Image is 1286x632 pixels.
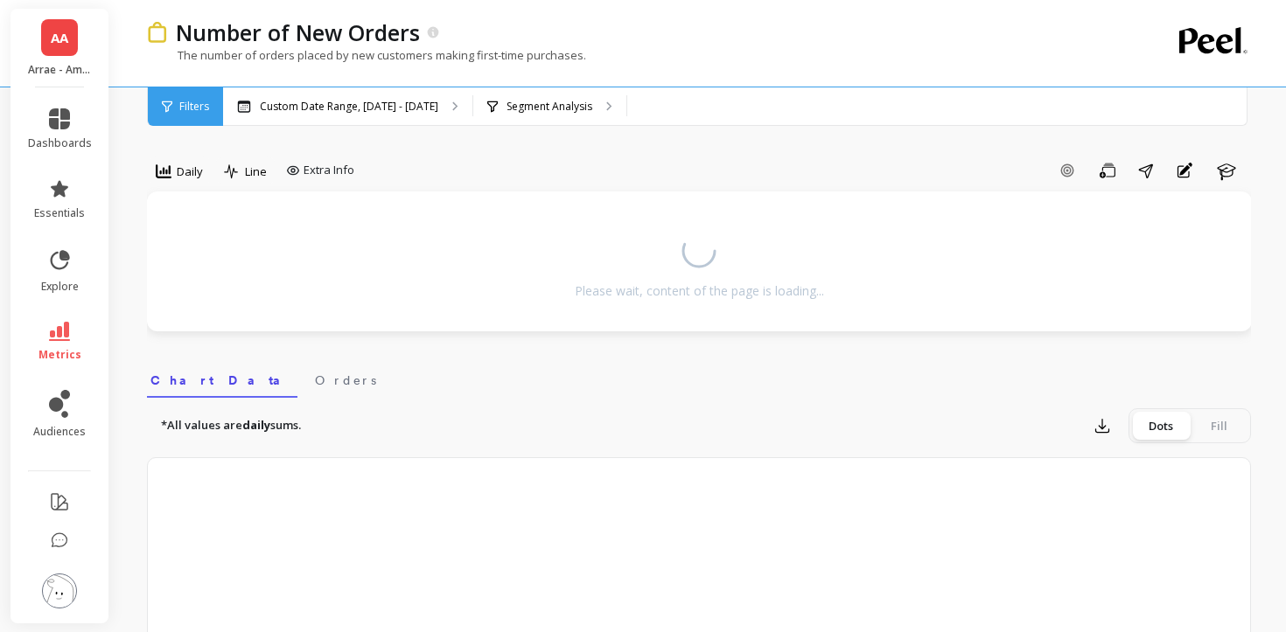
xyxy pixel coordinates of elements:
[315,372,376,389] span: Orders
[260,100,438,114] p: Custom Date Range, [DATE] - [DATE]
[1190,412,1248,440] div: Fill
[38,348,81,362] span: metrics
[51,28,68,48] span: AA
[1132,412,1190,440] div: Dots
[242,417,270,433] strong: daily
[34,206,85,220] span: essentials
[150,372,294,389] span: Chart Data
[177,163,203,180] span: Daily
[41,280,79,294] span: explore
[245,163,267,180] span: Line
[28,63,92,77] p: Arrae - Amazon
[575,282,824,300] div: Please wait, content of the page is loading...
[147,47,586,63] p: The number of orders placed by new customers making first-time purchases.
[42,573,77,608] img: profile picture
[176,17,420,47] p: Number of New Orders
[28,136,92,150] span: dashboards
[179,100,209,114] span: Filters
[161,417,301,434] p: *All values are sums.
[304,162,354,179] span: Extra Info
[147,358,1251,398] nav: Tabs
[507,100,592,114] p: Segment Analysis
[33,425,86,439] span: audiences
[147,22,167,44] img: header icon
